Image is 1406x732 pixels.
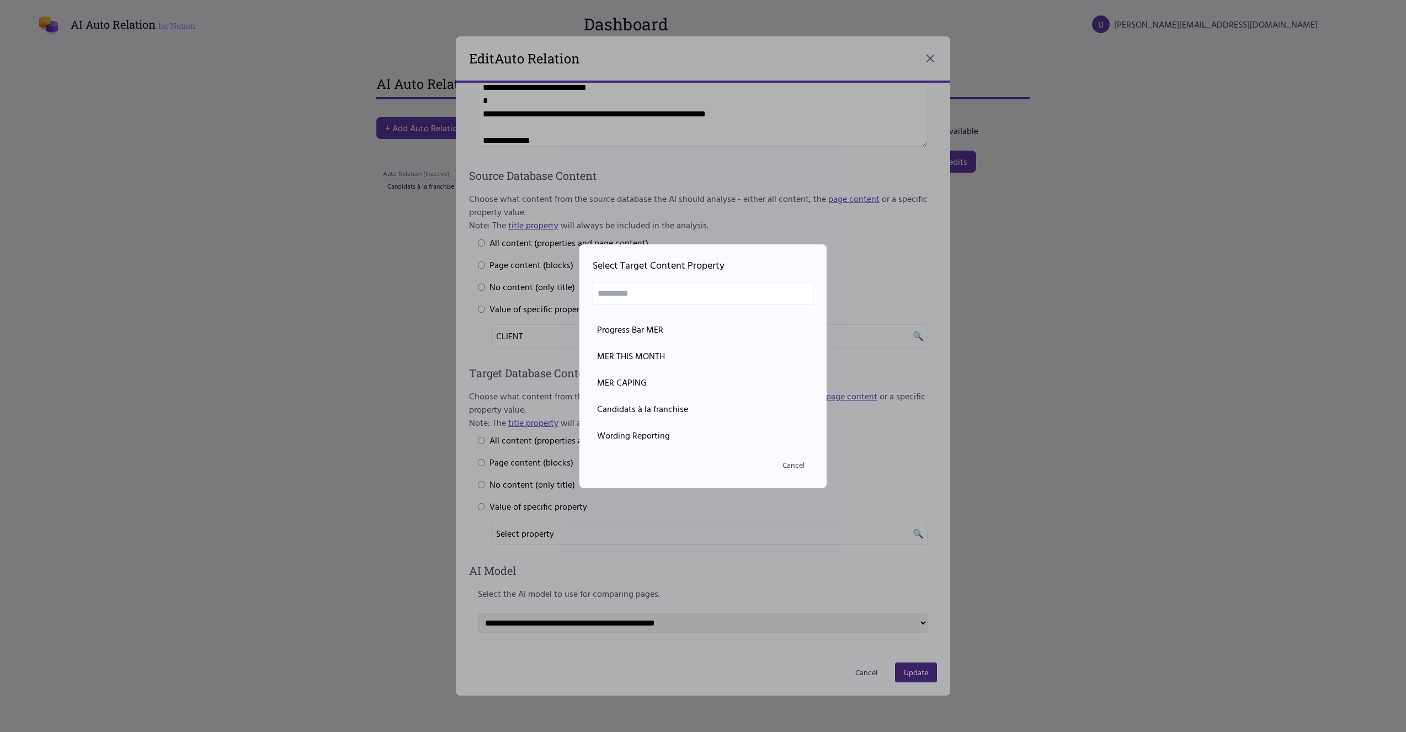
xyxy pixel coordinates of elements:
h2: Select Target Content Property [593,258,813,273]
li: MER CAPING [593,371,813,393]
li: Progress Bar MER [593,318,813,340]
li: Candidats à la franchise [593,398,813,420]
li: MER THIS MONTH [593,345,813,367]
li: Wording Reporting [593,424,813,446]
button: Cancel [774,455,813,475]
